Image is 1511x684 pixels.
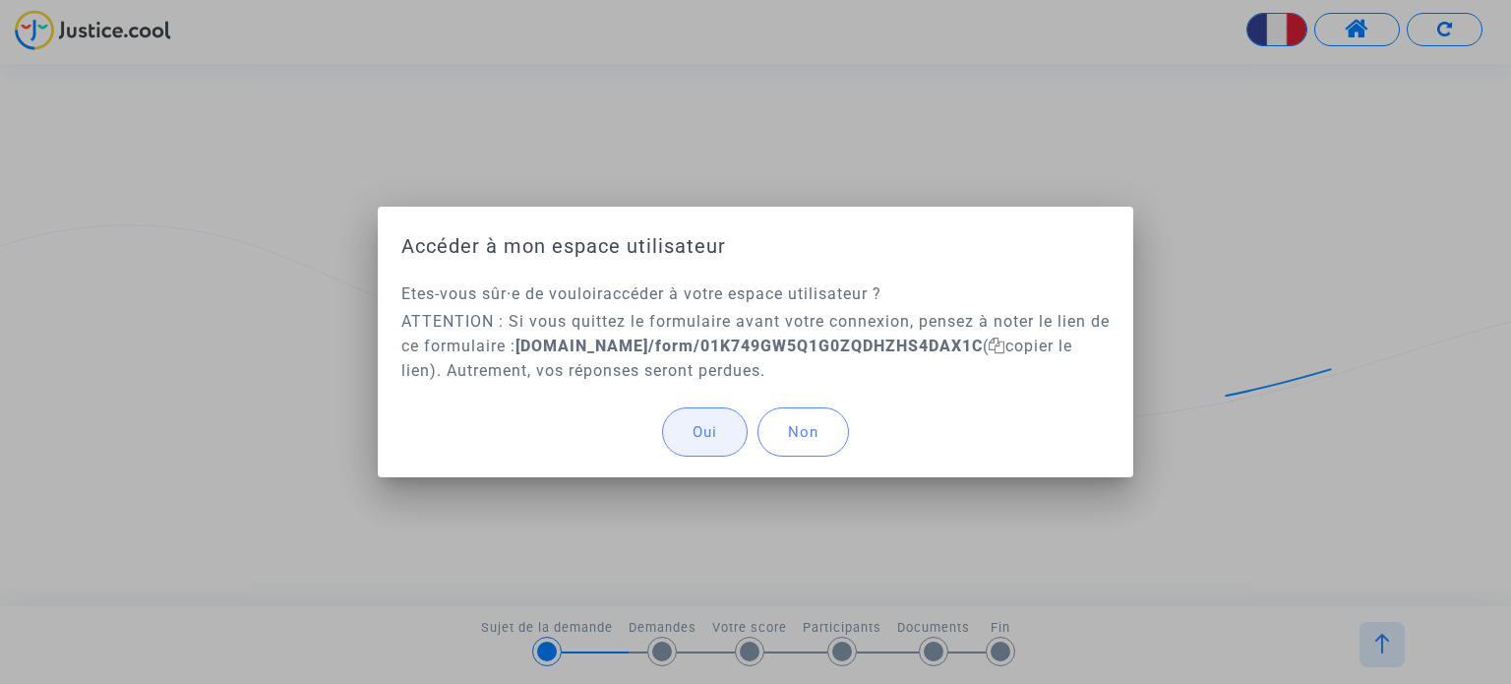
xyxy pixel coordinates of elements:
[401,312,1110,380] span: ATTENTION : Si vous quittez le formulaire avant votre connexion, pensez à noter le lien de ce for...
[401,284,603,303] span: Etes-vous sûr·e de vouloir
[401,230,1110,262] h1: Accéder à mon espace utilisateur
[662,407,748,457] button: Oui
[757,407,849,457] button: Non
[515,337,983,355] b: [DOMAIN_NAME]/form/01K749GW5Q1G0ZQDHZHS4DAX1C
[603,284,881,303] span: accéder à votre espace utilisateur ?
[693,423,717,441] span: Oui
[788,423,818,441] span: Non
